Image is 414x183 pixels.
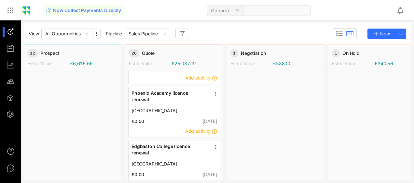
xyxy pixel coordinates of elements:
span: £0.00 [129,118,144,125]
span: £25,087.31 [172,60,197,67]
a: Phoenix Academy licence renewal [131,90,206,107]
span: Quote [142,50,155,56]
span: All Opportunities [45,29,88,39]
span: On Hold [342,50,360,56]
span: £340.56 [375,60,393,67]
button: Now Collect Payments Directly [43,5,124,16]
span: View [29,30,39,37]
span: Estm. Value [332,61,356,66]
span: Negotiation [241,50,266,56]
span: New [380,30,390,37]
span: Estm. Value [27,61,51,66]
div: Phoenix Academy licence renewal[GEOGRAPHIC_DATA]£0.00[DATE]Add activity [128,87,220,138]
span: [DATE] [202,118,217,124]
span: £588.00 [273,60,292,67]
span: Add activity [185,75,211,80]
span: Now Collect Payments Directly [53,7,121,14]
div: Notifications [396,3,409,18]
span: Add activity [185,128,211,134]
button: New [367,29,396,39]
a: [GEOGRAPHIC_DATA] [131,107,206,114]
span: 20 [129,49,139,57]
span: Opportunity [211,6,240,16]
span: Edgbaston College licence renewal [131,143,206,156]
span: Prospect [40,50,60,56]
span: £0.00 [129,171,144,178]
img: Zomentum Logo [21,6,31,16]
span: £6,615.66 [70,60,93,67]
span: Estm. Value [230,61,255,66]
span: Sales Pipeline [129,29,166,39]
span: [DATE] [202,172,217,177]
span: 1 [332,49,340,57]
span: Estm. Value [129,61,153,66]
span: 1 [230,49,238,57]
span: 12 [27,49,38,57]
a: Edgbaston College licence renewal [131,143,206,161]
a: [GEOGRAPHIC_DATA] [131,161,206,167]
span: Phoenix Academy licence renewal [131,90,206,103]
span: Pipeline [106,30,122,37]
